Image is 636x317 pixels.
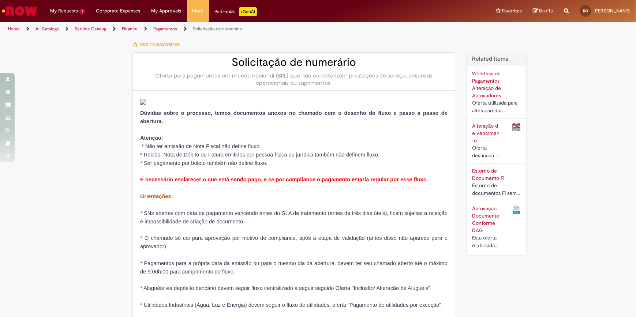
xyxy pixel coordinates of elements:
div: Oferta destinada à alteração de data de pagamento [472,144,501,159]
span: * SNs abertas com data de pagamento vencendo antes do SLA de tratamento (antes de três dias úteis... [140,210,448,224]
span: 1 [79,8,85,15]
span: Drafts [539,7,553,14]
div: Esta oferta é utilizada para o Campo solicitar a aprovação do documento que esta fora da alçada d... [472,234,501,249]
img: ServiceNow [1,4,38,18]
span: * Pagamentos para a própria data da emissão ou para o mesmo dia da abertura, devem ter seu chamad... [140,260,448,275]
span: * Utilidades Industriais (Água, Luz e Energia) devem seguir o fluxo de utilidades, oferta "Pagame... [140,302,443,308]
span: * Não ter emissão de Nota Fiscal não define fluxo. [142,143,261,149]
span: Corporate Expenses [96,7,141,15]
span: Favorites [502,7,522,15]
span: * Aluguéis via depósito bancário devem seguir fluxo centralizado a seguir seguido Oferta "Inclusã... [140,285,432,291]
span: More [192,7,204,15]
a: All Catalogs [35,26,59,32]
img: sys_attachment.do [140,99,146,105]
h2: Solicitação de numerário [140,56,448,68]
img: Aprovação Documento Conforme DAG [512,205,521,214]
a: Pagamentos [153,26,177,32]
div: Padroniza [215,7,257,16]
span: Orientações: [140,193,173,199]
div: Estorno de documentos FI sem partidas compensadas [472,182,521,197]
span: * O chamado só cai para aprovação por motivo de compliance, após a etapa de validação (antes diss... [140,235,448,249]
a: Home [8,26,20,32]
button: Add to favorites [132,37,184,52]
span: * Ser pagamento por boleto também não define fluxo. [140,160,268,166]
span: KO [583,8,588,13]
span: * Recibo, Nota de Débito ou Fatura emitidos por pessoa física ou jurídica também não definem fluxo. [140,152,379,158]
div: Oferta para pagamentos em moeda nacional (BRL) que não caracterizem prestações de serviço, despes... [140,72,448,87]
span: Add to favorites [140,42,180,48]
a: Aprovação Documento Conforme DAG [472,205,499,234]
div: Related Items [466,52,527,256]
div: Oferta utilizada para alteração dos aprovadores cadastrados no workflow de documentos a pagar. [472,99,521,114]
a: Estorno de Documento FI [472,167,504,181]
a: Solicitação de numerário [193,26,242,32]
a: Service Catalog [75,26,106,32]
img: Alteração de vencimento [512,122,521,131]
a: Drafts [533,8,553,15]
a: Workflow de Pagamentos - Alteração de Aprovadores [472,70,503,99]
span: My Approvals [151,7,182,15]
h2: Related Items [472,56,521,63]
span: É necessário esclarecer o que está sendo pago, e se por compliance o pagamento estaria regular po... [140,177,428,182]
span: My Requests [50,7,78,15]
span: [PERSON_NAME] [594,8,631,14]
span: Atenção: [140,135,163,141]
p: +GenAi [239,7,257,16]
ul: Page breadcrumbs [5,22,419,36]
a: Finance [122,26,138,32]
a: Alteração de vencimento [472,122,500,144]
span: Dúvidas sobre o processo, temos documentos anexos no chamado com o desenho do fluxo e passo a pas... [140,110,448,124]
